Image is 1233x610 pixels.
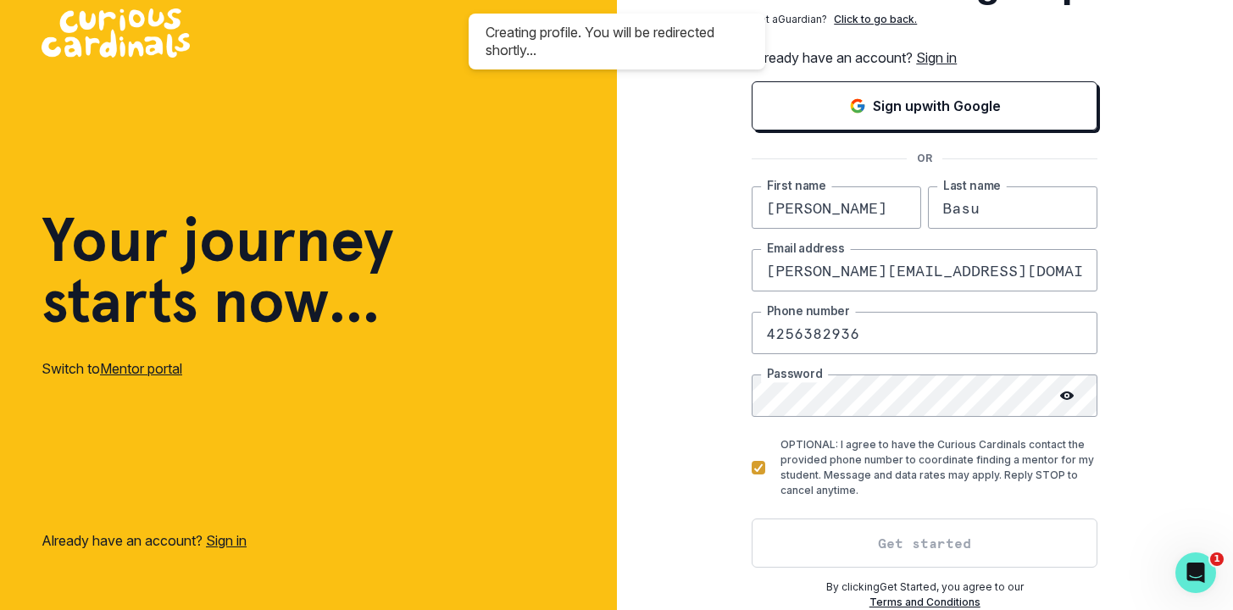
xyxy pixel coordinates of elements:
iframe: Intercom live chat [1175,552,1216,593]
span: 1 [1210,552,1224,566]
a: Sign in [206,532,247,549]
div: Creating profile. You will be redirected shortly... [486,24,748,59]
a: Sign in [916,49,957,66]
img: Curious Cardinals Logo [42,8,190,58]
span: Switch to [42,360,100,377]
a: Mentor portal [100,360,182,377]
a: Terms and Conditions [869,596,980,608]
h1: Your journey starts now... [42,209,394,331]
p: OR [907,151,942,166]
p: Click to go back. [834,12,917,27]
p: Sign up with Google [873,96,1001,116]
p: Not a Guardian ? [752,12,827,27]
button: Get started [752,518,1097,568]
p: OPTIONAL: I agree to have the Curious Cardinals contact the provided phone number to coordinate f... [780,437,1097,498]
button: Sign in with Google (GSuite) [752,81,1097,130]
p: Already have an account? [752,47,1097,68]
p: By clicking Get Started , you agree to our [752,579,1097,595]
p: Already have an account? [42,530,247,551]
